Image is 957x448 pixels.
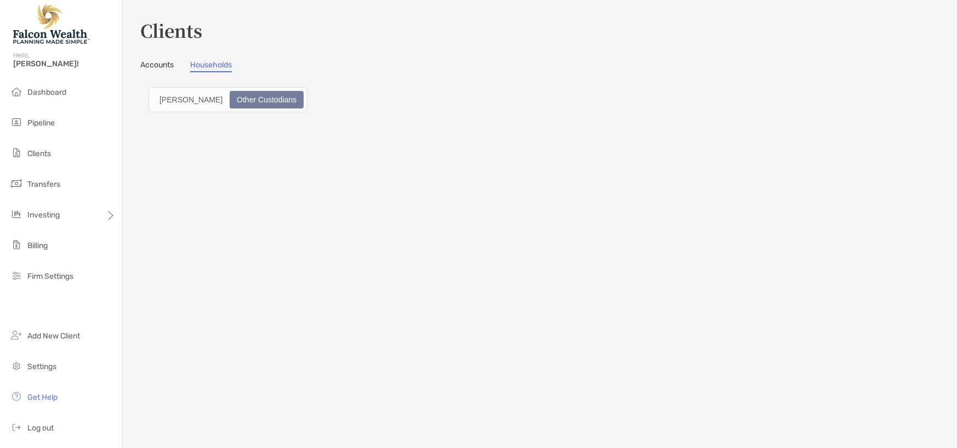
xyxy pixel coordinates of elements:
div: Zoe [153,92,229,107]
a: Households [190,60,232,72]
div: segmented control [149,87,307,112]
h3: Clients [140,18,939,43]
img: get-help icon [10,390,23,403]
span: Add New Client [27,331,80,341]
img: logout icon [10,421,23,434]
span: [PERSON_NAME]! [13,59,116,68]
span: Clients [27,149,51,158]
img: add_new_client icon [10,329,23,342]
span: Settings [27,362,56,371]
span: Transfers [27,180,60,189]
span: Pipeline [27,118,55,128]
img: pipeline icon [10,116,23,129]
span: Investing [27,210,60,220]
img: transfers icon [10,177,23,190]
img: clients icon [10,146,23,159]
span: Log out [27,423,54,433]
img: settings icon [10,359,23,372]
img: dashboard icon [10,85,23,98]
img: Falcon Wealth Planning Logo [13,4,90,44]
img: firm-settings icon [10,269,23,282]
span: Dashboard [27,88,66,97]
span: Billing [27,241,48,250]
img: investing icon [10,208,23,221]
span: Firm Settings [27,272,73,281]
div: Other Custodians [231,92,303,107]
img: billing icon [10,238,23,251]
a: Accounts [140,60,174,72]
span: Get Help [27,393,58,402]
